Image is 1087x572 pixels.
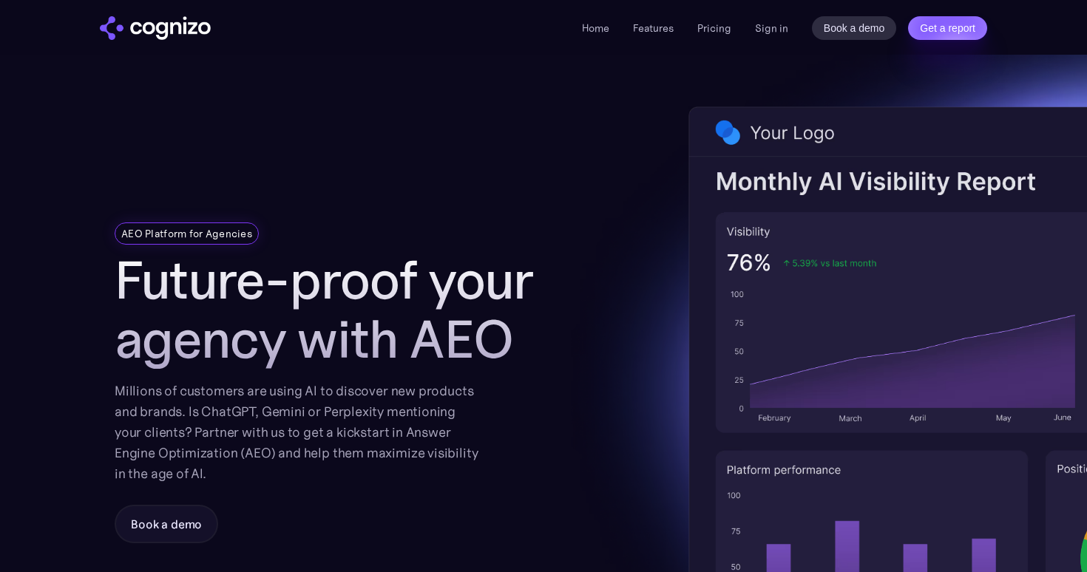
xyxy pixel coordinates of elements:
[121,226,252,241] div: AEO Platform for Agencies
[633,21,674,35] a: Features
[812,16,897,40] a: Book a demo
[100,16,211,40] img: cognizo logo
[582,21,609,35] a: Home
[115,381,478,484] div: Millions of customers are using AI to discover new products and brands. Is ChatGPT, Gemini or Per...
[755,19,788,37] a: Sign in
[908,16,987,40] a: Get a report
[131,515,202,533] div: Book a demo
[115,505,218,543] a: Book a demo
[697,21,731,35] a: Pricing
[100,16,211,40] a: home
[115,251,573,369] h1: Future-proof your agency with AEO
